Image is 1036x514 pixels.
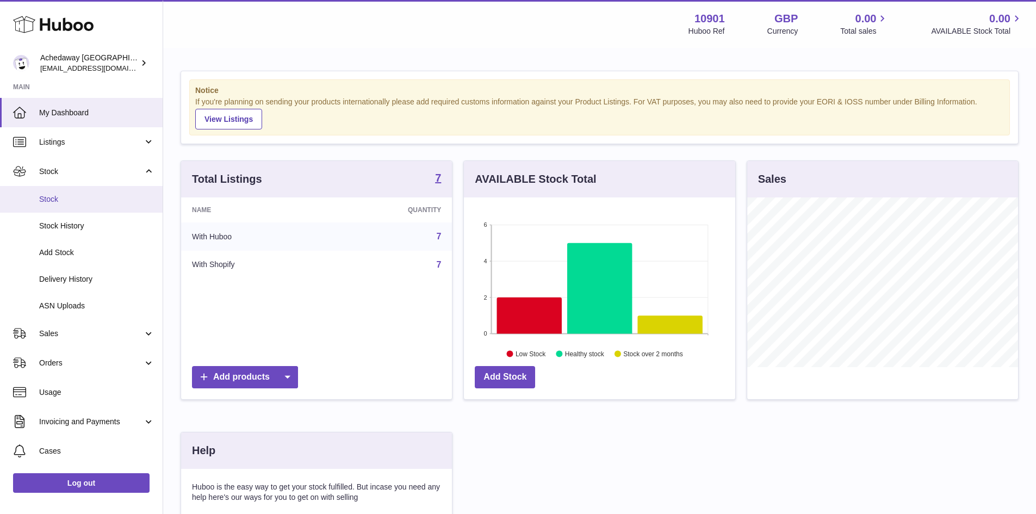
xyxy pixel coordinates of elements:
[475,366,535,388] a: Add Stock
[484,294,487,300] text: 2
[39,194,154,205] span: Stock
[855,11,877,26] span: 0.00
[435,172,441,185] a: 7
[195,85,1004,96] strong: Notice
[758,172,786,187] h3: Sales
[484,330,487,337] text: 0
[774,11,798,26] strong: GBP
[688,26,725,36] div: Huboo Ref
[39,301,154,311] span: ASN Uploads
[39,329,143,339] span: Sales
[192,366,298,388] a: Add products
[195,97,1004,129] div: If you're planning on sending your products internationally please add required customs informati...
[39,274,154,284] span: Delivery History
[931,26,1023,36] span: AVAILABLE Stock Total
[39,221,154,231] span: Stock History
[40,64,160,72] span: [EMAIL_ADDRESS][DOMAIN_NAME]
[624,350,683,357] text: Stock over 2 months
[39,387,154,398] span: Usage
[181,197,327,222] th: Name
[475,172,596,187] h3: AVAILABLE Stock Total
[435,172,441,183] strong: 7
[195,109,262,129] a: View Listings
[192,443,215,458] h3: Help
[13,473,150,493] a: Log out
[484,221,487,228] text: 6
[39,137,143,147] span: Listings
[192,482,441,503] p: Huboo is the easy way to get your stock fulfilled. But incase you need any help here's our ways f...
[484,258,487,264] text: 4
[181,251,327,279] td: With Shopify
[694,11,725,26] strong: 10901
[767,26,798,36] div: Currency
[13,55,29,71] img: admin@newpb.co.uk
[40,53,138,73] div: Achedaway [GEOGRAPHIC_DATA]
[327,197,452,222] th: Quantity
[840,26,889,36] span: Total sales
[436,232,441,241] a: 7
[516,350,546,357] text: Low Stock
[39,247,154,258] span: Add Stock
[436,260,441,269] a: 7
[39,358,143,368] span: Orders
[192,172,262,187] h3: Total Listings
[39,446,154,456] span: Cases
[39,108,154,118] span: My Dashboard
[565,350,605,357] text: Healthy stock
[840,11,889,36] a: 0.00 Total sales
[39,166,143,177] span: Stock
[39,417,143,427] span: Invoicing and Payments
[181,222,327,251] td: With Huboo
[989,11,1010,26] span: 0.00
[931,11,1023,36] a: 0.00 AVAILABLE Stock Total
